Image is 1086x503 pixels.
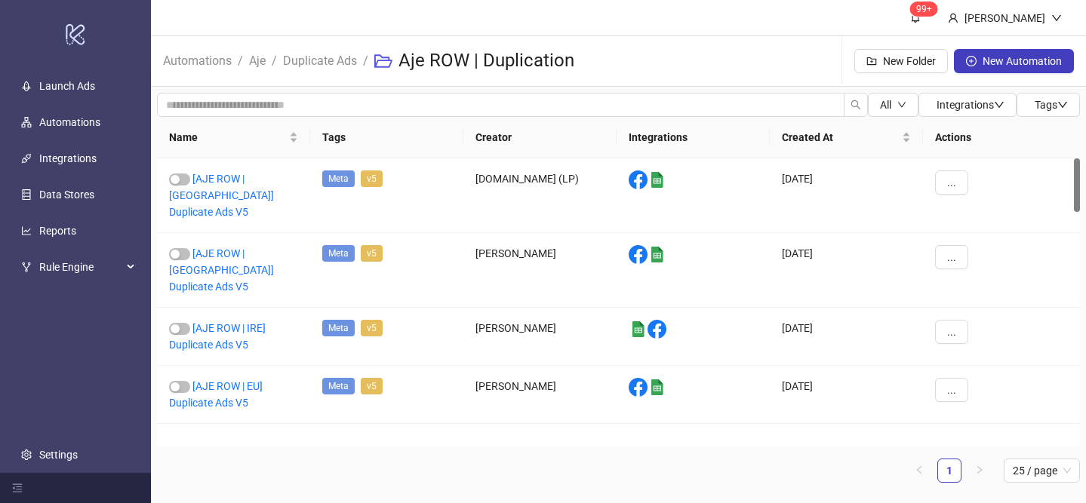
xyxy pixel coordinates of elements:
th: Integrations [617,117,770,158]
span: down [897,100,906,109]
a: [AJE ROW | [GEOGRAPHIC_DATA]] Duplicate Ads V5 [169,247,274,293]
h3: Aje ROW | Duplication [398,49,574,73]
sup: 1559 [910,2,938,17]
a: Automations [160,51,235,68]
span: All [880,99,891,111]
li: Previous Page [907,459,931,483]
span: ... [947,176,956,189]
span: ... [947,251,956,263]
li: 1 [937,459,961,483]
span: v5 [361,378,383,394]
a: Automations [39,116,100,128]
button: Tagsdown [1017,93,1080,117]
span: left [915,465,924,474]
div: [DATE] [770,366,923,424]
span: menu-fold [12,483,23,493]
div: [DATE] [770,233,923,308]
span: v5 [361,320,383,336]
a: 1 [938,459,961,482]
div: [DOMAIN_NAME] (LP) [463,158,617,233]
span: down [1051,13,1062,23]
span: bell [910,12,921,23]
span: v5 [361,170,383,187]
span: right [975,465,984,474]
span: Meta [322,170,355,187]
div: [PERSON_NAME] [463,308,617,366]
a: Aje [246,51,269,68]
button: New Folder [854,49,948,73]
span: search [851,100,861,110]
button: ... [935,170,968,195]
button: ... [935,320,968,344]
span: v5 [361,245,383,262]
span: plus-circle [966,56,977,66]
button: ... [935,378,968,402]
span: down [994,100,1004,110]
button: New Automation [954,49,1074,73]
th: Created At [770,117,923,158]
a: Launch Ads [39,80,95,92]
a: [AJE ROW | [GEOGRAPHIC_DATA]] Duplicate Ads V5 [169,173,274,218]
span: Rule Engine [39,252,122,282]
button: left [907,459,931,483]
span: fork [21,262,32,272]
span: Meta [322,378,355,394]
li: Next Page [968,459,992,483]
a: Reports [39,225,76,237]
div: [PERSON_NAME] [958,10,1051,26]
span: New Automation [983,55,1062,67]
th: Actions [923,117,1080,158]
button: Integrationsdown [918,93,1017,117]
th: Tags [310,117,463,158]
span: down [1057,100,1068,110]
a: [AJE ROW | IRE] Duplicate Ads V5 [169,322,266,351]
button: right [968,459,992,483]
span: 25 / page [1013,459,1071,482]
div: [PERSON_NAME] [463,366,617,424]
a: Integrations [39,152,97,164]
th: Name [157,117,310,158]
span: Integrations [937,99,1004,111]
span: Tags [1035,99,1068,111]
span: user [948,13,958,23]
a: Duplicate Ads [280,51,360,68]
button: ... [935,245,968,269]
div: [DATE] [770,308,923,366]
div: Page Size [1004,459,1080,483]
span: Meta [322,320,355,336]
li: / [272,37,277,85]
a: Settings [39,449,78,461]
span: folder-open [374,52,392,70]
div: [PERSON_NAME] [463,233,617,308]
li: / [363,37,368,85]
span: folder-add [866,56,877,66]
span: Meta [322,245,355,262]
button: Alldown [868,93,918,117]
li: / [238,37,243,85]
span: Created At [782,129,899,146]
span: ... [947,384,956,396]
a: Data Stores [39,189,94,201]
span: ... [947,326,956,338]
th: Creator [463,117,617,158]
a: [AJE ROW | EU] Duplicate Ads V5 [169,380,263,409]
div: [DATE] [770,158,923,233]
span: Name [169,129,286,146]
span: New Folder [883,55,936,67]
